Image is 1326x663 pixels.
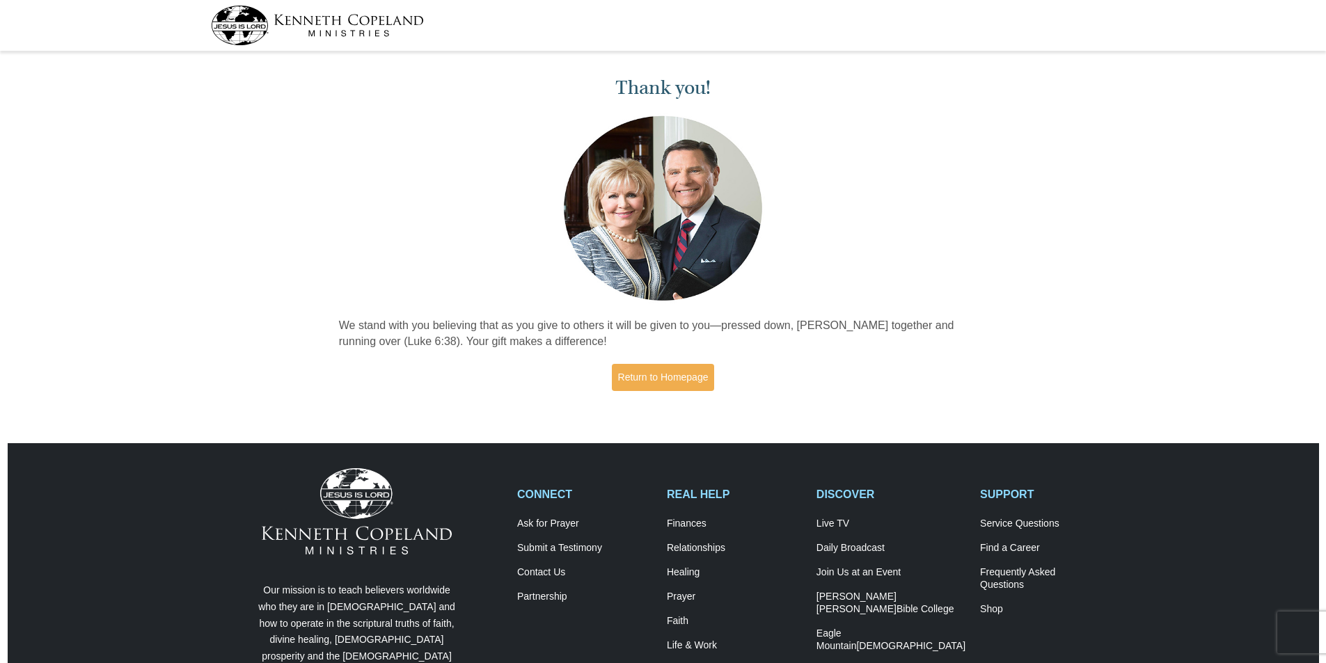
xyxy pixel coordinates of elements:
[517,488,652,501] h2: CONNECT
[612,364,715,391] a: Return to Homepage
[816,488,965,501] h2: DISCOVER
[816,542,965,554] a: Daily Broadcast
[339,318,988,350] p: We stand with you believing that as you give to others it will be given to you—pressed down, [PER...
[517,591,652,603] a: Partnership
[667,639,802,652] a: Life & Work
[980,518,1115,530] a: Service Questions
[816,518,965,530] a: Live TV
[667,615,802,628] a: Faith
[667,566,802,579] a: Healing
[856,640,965,651] span: [DEMOGRAPHIC_DATA]
[980,542,1115,554] a: Find a Career
[816,628,965,653] a: Eagle Mountain[DEMOGRAPHIC_DATA]
[517,566,652,579] a: Contact Us
[339,77,988,99] h1: Thank you!
[980,603,1115,616] a: Shop
[211,6,424,45] img: kcm-header-logo.svg
[667,488,802,501] h2: REAL HELP
[667,518,802,530] a: Finances
[980,488,1115,501] h2: SUPPORT
[816,566,965,579] a: Join Us at an Event
[517,542,652,554] a: Submit a Testimony
[667,591,802,603] a: Prayer
[816,591,965,616] a: [PERSON_NAME] [PERSON_NAME]Bible College
[517,518,652,530] a: Ask for Prayer
[262,468,452,554] img: Kenneth Copeland Ministries
[980,566,1115,591] a: Frequently AskedQuestions
[560,113,766,304] img: Kenneth and Gloria
[897,603,954,614] span: Bible College
[667,542,802,554] a: Relationships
